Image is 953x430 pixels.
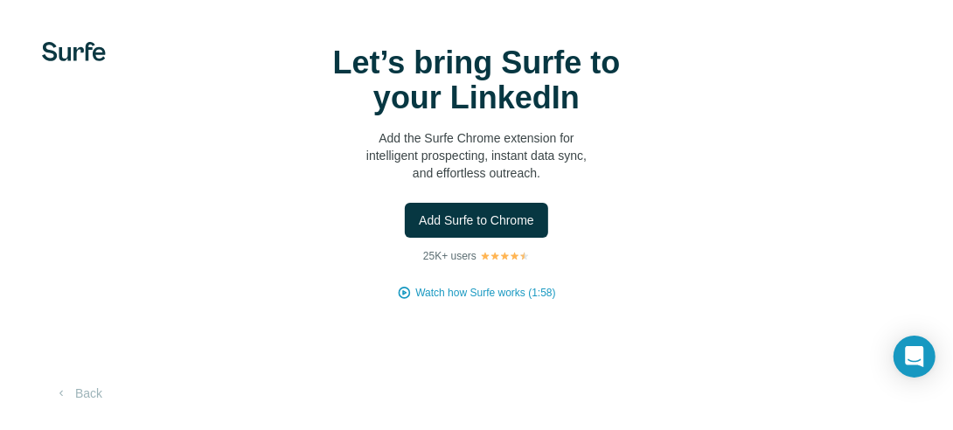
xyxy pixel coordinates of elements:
div: Open Intercom Messenger [894,336,936,378]
span: Add Surfe to Chrome [419,212,534,229]
h1: Let’s bring Surfe to your LinkedIn [302,45,651,115]
p: 25K+ users [423,248,476,264]
p: Add the Surfe Chrome extension for intelligent prospecting, instant data sync, and effortless out... [302,129,651,182]
img: Surfe's logo [42,42,106,61]
button: Add Surfe to Chrome [405,203,548,238]
img: Rating Stars [480,251,530,261]
button: Back [42,378,115,409]
button: Watch how Surfe works (1:58) [415,285,555,301]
